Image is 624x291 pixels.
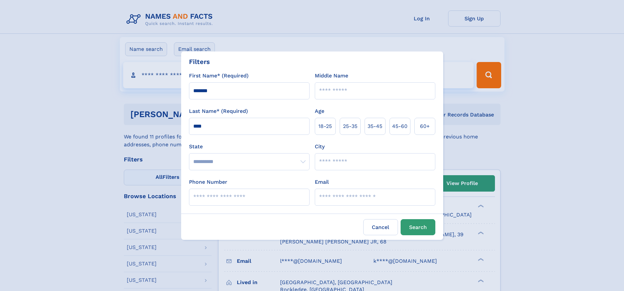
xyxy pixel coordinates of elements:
[315,143,325,151] label: City
[368,122,382,130] span: 35‑45
[420,122,430,130] span: 60+
[401,219,435,235] button: Search
[343,122,357,130] span: 25‑35
[189,143,310,151] label: State
[318,122,332,130] span: 18‑25
[189,57,210,67] div: Filters
[189,72,249,80] label: First Name* (Required)
[315,178,329,186] label: Email
[363,219,398,235] label: Cancel
[392,122,407,130] span: 45‑60
[189,178,227,186] label: Phone Number
[189,107,248,115] label: Last Name* (Required)
[315,107,324,115] label: Age
[315,72,348,80] label: Middle Name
